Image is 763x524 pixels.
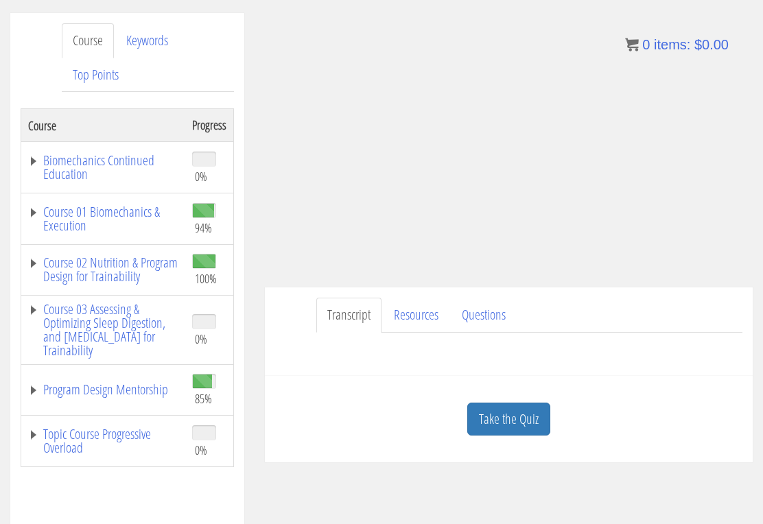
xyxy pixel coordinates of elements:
a: Course [62,23,114,58]
span: 0 [642,37,650,52]
a: Transcript [316,298,381,333]
span: 100% [195,271,217,286]
a: Topic Course Progressive Overload [28,427,178,455]
a: Top Points [62,58,130,93]
span: 0% [195,442,207,457]
a: Questions [451,298,517,333]
a: Course 03 Assessing & Optimizing Sleep Digestion, and [MEDICAL_DATA] for Trainability [28,302,178,357]
img: icon11.png [625,38,639,51]
th: Progress [185,109,234,142]
bdi: 0.00 [694,37,729,52]
span: 0% [195,169,207,184]
span: 94% [195,220,212,235]
span: 0% [195,331,207,346]
a: Resources [383,298,449,333]
a: Course 02 Nutrition & Program Design for Trainability [28,256,178,283]
span: $ [694,37,702,52]
a: Course 01 Biomechanics & Execution [28,205,178,233]
a: Program Design Mentorship [28,383,178,396]
span: items: [654,37,690,52]
a: Biomechanics Continued Education [28,154,178,181]
th: Course [21,109,185,142]
a: Take the Quiz [467,403,550,436]
span: 85% [195,391,212,406]
a: 0 items: $0.00 [625,37,729,52]
a: Keywords [115,23,179,58]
